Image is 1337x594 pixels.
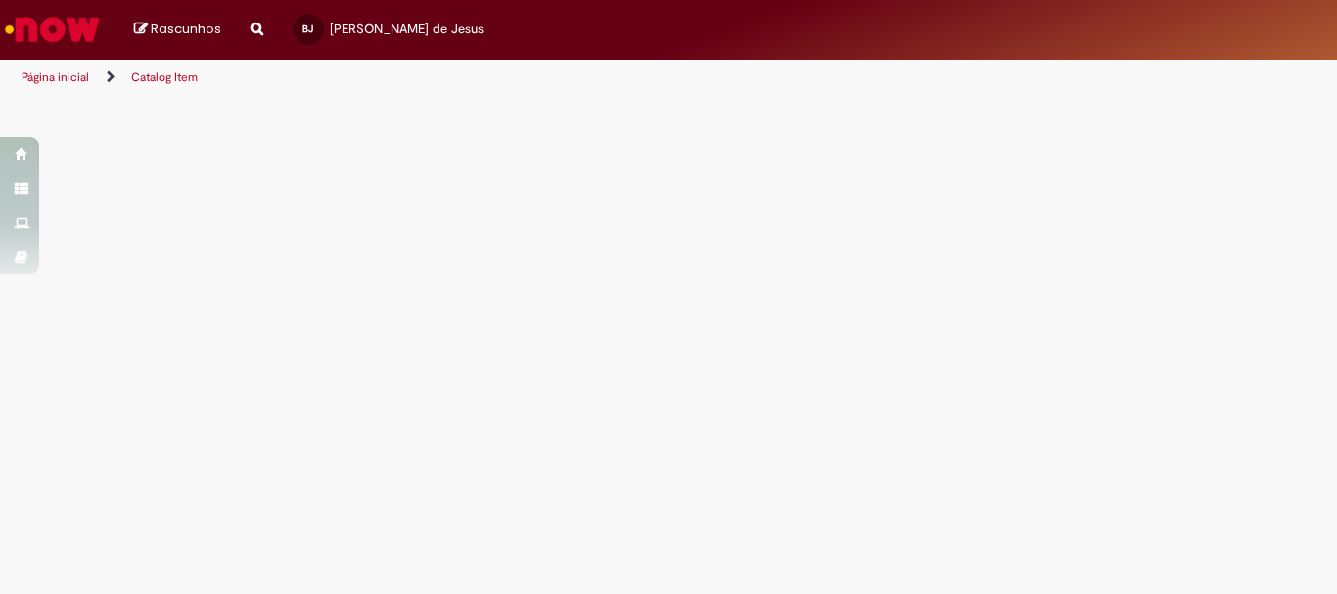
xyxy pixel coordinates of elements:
[151,20,221,38] span: Rascunhos
[22,69,89,85] a: Página inicial
[330,21,484,37] span: [PERSON_NAME] de Jesus
[2,10,103,49] img: ServiceNow
[15,60,877,96] ul: Trilhas de página
[134,21,221,39] a: Rascunhos
[302,23,313,35] span: BJ
[131,69,198,85] a: Catalog Item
